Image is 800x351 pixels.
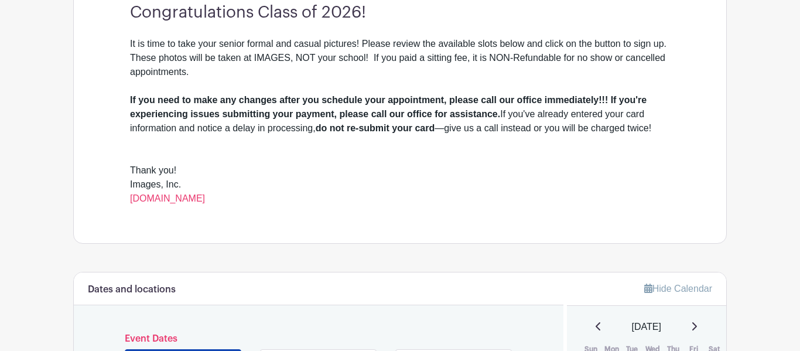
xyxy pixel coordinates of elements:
[316,123,435,133] strong: do not re-submit your card
[130,193,205,203] a: [DOMAIN_NAME]
[88,284,176,295] h6: Dates and locations
[130,3,670,23] h3: Congratulations Class of 2026!
[130,163,670,178] div: Thank you!
[632,320,661,334] span: [DATE]
[130,95,647,119] strong: If you need to make any changes after you schedule your appointment, please call our office immed...
[130,93,670,135] div: If you've already entered your card information and notice a delay in processing, —give us a call...
[644,284,712,294] a: Hide Calendar
[122,333,515,345] h6: Event Dates
[130,178,670,206] div: Images, Inc.
[130,37,670,79] div: It is time to take your senior formal and casual pictures! Please review the available slots belo...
